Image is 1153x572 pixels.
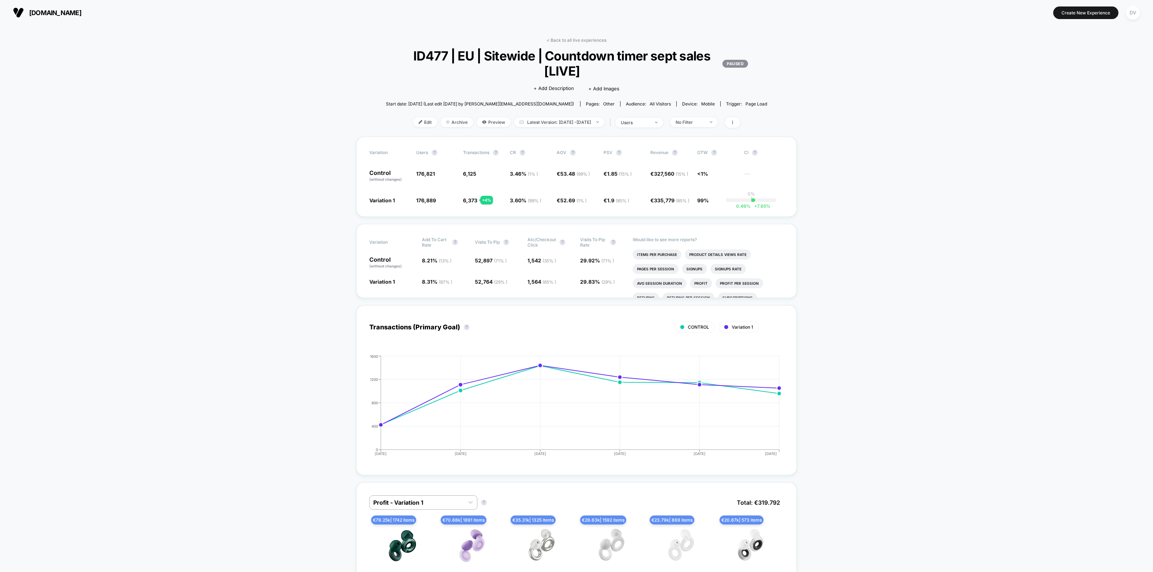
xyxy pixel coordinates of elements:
[463,150,489,155] span: Transactions
[586,521,637,571] img: Quiet 2
[422,257,451,264] span: 8.21 %
[604,197,629,203] span: €
[676,171,688,177] span: ( 15 % )
[419,120,422,124] img: edit
[477,117,511,127] span: Preview
[370,354,378,358] tspan: 1600
[422,237,449,248] span: Add To Cart Rate
[710,121,712,123] img: end
[765,451,777,456] tspan: [DATE]
[510,150,516,155] span: CR
[560,239,565,245] button: ?
[510,171,538,177] span: 3.46 %
[463,197,477,203] span: 6,373
[697,171,708,177] span: <1%
[494,258,507,264] span: ( 71 % )
[745,101,767,107] span: Page Load
[726,101,767,107] div: Trigger:
[697,197,709,203] span: 99%
[494,279,507,285] span: ( 29 % )
[580,515,626,524] span: € 29.63k | 1592 items
[596,121,599,123] img: end
[520,120,524,124] img: calendar
[650,171,688,177] span: €
[534,85,574,92] span: + Add Description
[570,150,576,156] button: ?
[621,120,650,125] div: users
[610,239,616,245] button: ?
[441,515,486,524] span: € 70.88k | 1891 items
[534,451,546,456] tspan: [DATE]
[725,521,776,571] img: Engage 2 Plus
[371,424,378,428] tspan: 400
[614,451,626,456] tspan: [DATE]
[633,249,681,260] li: Items Per Purchase
[720,515,764,524] span: € 20.87k | 573 items
[520,150,525,156] button: ?
[654,171,688,177] span: 327,560
[416,197,436,203] span: 176,889
[601,279,615,285] span: ( 29 % )
[11,7,84,18] button: [DOMAIN_NAME]
[422,279,452,285] span: 8.31 %
[586,101,615,107] div: Pages:
[607,171,632,177] span: 1.85
[371,400,378,405] tspan: 800
[754,203,757,209] span: +
[650,197,689,203] span: €
[413,117,437,127] span: Edit
[441,117,473,127] span: Archive
[576,171,590,177] span: ( 99 % )
[604,171,632,177] span: €
[375,451,387,456] tspan: [DATE]
[655,122,658,123] img: end
[697,150,737,156] span: OTW
[690,278,712,288] li: Profit
[560,197,587,203] span: 52.69
[616,150,622,156] button: ?
[527,237,556,248] span: Atc/checkout Click
[446,120,450,124] img: end
[663,293,714,303] li: Returns Per Session
[557,171,590,177] span: €
[588,86,619,91] span: + Add Images
[736,203,751,209] span: 0.49 %
[633,237,784,242] p: Would like to see more reports?
[527,279,556,285] span: 1,564
[463,171,476,177] span: 6,125
[362,354,776,462] div: TRANSACTIONS
[619,171,632,177] span: ( 15 % )
[416,150,428,155] span: users
[676,120,704,125] div: No Filter
[480,196,493,204] div: + 4 %
[557,197,587,203] span: €
[752,150,758,156] button: ?
[455,451,467,456] tspan: [DATE]
[464,324,469,330] button: ?
[603,101,615,107] span: other
[751,197,752,202] p: |
[733,495,784,510] span: Total: € 319.792
[452,239,458,245] button: ?
[13,7,24,18] img: Visually logo
[560,171,590,177] span: 53.48
[601,258,614,264] span: ( 71 % )
[682,264,707,274] li: Signups
[656,521,706,571] img: Engage 2
[543,279,556,285] span: ( 65 % )
[676,101,720,107] span: Device:
[580,257,614,264] span: 29.92 %
[547,37,606,43] a: < Back to all live experiences
[510,197,541,203] span: 3.60 %
[633,264,678,274] li: Pages Per Session
[580,237,607,248] span: Visits To Plp Rate
[604,150,613,155] span: PSV
[748,191,755,197] p: 0%
[1053,6,1118,19] button: Create New Experience
[672,150,678,156] button: ?
[475,257,507,264] span: 52,897
[439,258,451,264] span: ( 13 % )
[633,293,659,303] li: Returns
[626,101,671,107] div: Audience:
[654,197,689,203] span: 335,779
